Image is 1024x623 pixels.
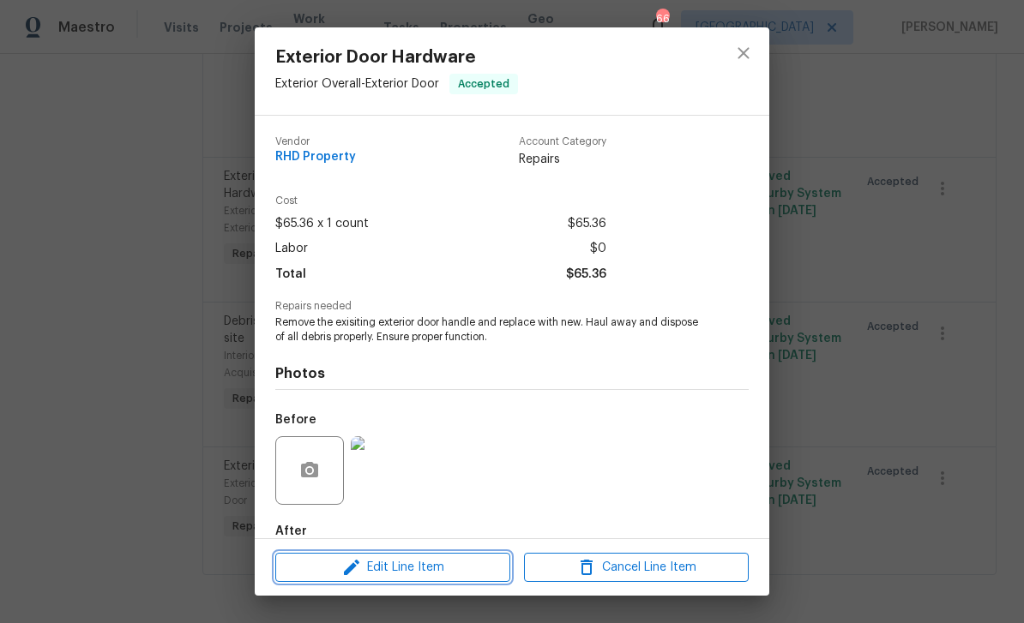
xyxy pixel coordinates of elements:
span: $65.36 x 1 count [275,212,369,237]
span: $0 [590,237,606,261]
span: Cost [275,195,606,207]
h4: Photos [275,365,749,382]
span: $65.36 [566,262,606,287]
button: Edit Line Item [275,553,510,583]
button: Cancel Line Item [524,553,749,583]
span: Accepted [451,75,516,93]
span: Account Category [519,136,606,147]
span: Total [275,262,306,287]
span: Cancel Line Item [529,557,744,578]
span: Remove the exisiting exterior door handle and replace with new. Haul away and dispose of all debr... [275,315,702,344]
h5: After [275,525,307,537]
h5: Before [275,414,316,426]
span: Exterior Door Hardware [275,48,518,67]
span: $65.36 [568,212,606,237]
button: close [723,33,764,74]
span: Labor [275,237,308,261]
span: Exterior Overall - Exterior Door [275,78,439,90]
span: Edit Line Item [280,557,505,578]
span: Repairs [519,151,606,168]
span: Repairs needed [275,301,749,312]
span: Vendor [275,136,356,147]
div: 66 [656,10,668,27]
span: RHD Property [275,151,356,164]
